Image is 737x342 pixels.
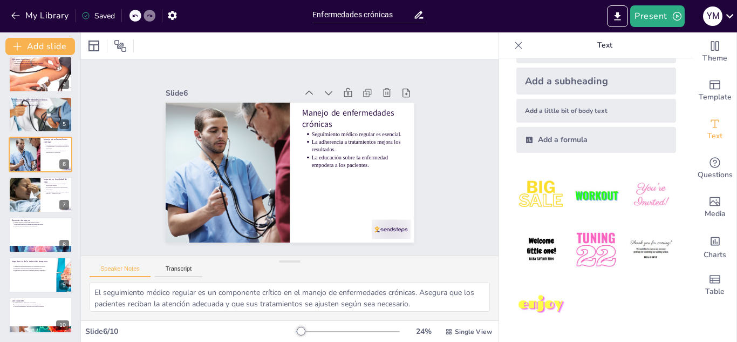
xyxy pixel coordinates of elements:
div: Add images, graphics, shapes or video [693,188,736,227]
p: Controlar el estrés es esencial para la salud. [14,104,69,106]
textarea: El seguimiento médico regular es un componente crítico en el manejo de enfermedades crónicas. Ase... [90,282,490,312]
span: Table [705,286,725,298]
div: 8 [9,217,72,253]
p: La prevención y detección son claves. [14,301,69,304]
div: 4 [9,56,72,92]
p: La educación sobre la enfermedad empodera a los pacientes. [312,153,402,169]
p: La adherencia a tratamientos mejora los resultados. [312,138,402,154]
div: Add text boxes [693,110,736,149]
input: Insert title [312,7,413,23]
p: Cambios en el peso pueden ser indicativos de problemas de salud. [14,64,69,66]
button: Speaker Notes [90,265,151,277]
p: El manejo adecuado mejora la calidad de vida. [14,303,69,305]
div: Layout [85,37,103,55]
p: Seguimiento médico regular es esencial. [46,144,69,146]
div: 5 [59,119,69,129]
p: Manejo de enfermedades crónicas [302,107,401,130]
p: Los síntomas incluyen fatiga y dolor. [14,61,69,63]
p: La dieta equilibrada y el ejercicio son fundamentales. [14,103,69,105]
button: Export to PowerPoint [607,5,628,27]
div: 9 [9,257,72,293]
div: Get real-time input from your audience [693,149,736,188]
p: Abordar aspectos físicos y emocionales mejora la calidad de vida. [46,191,69,195]
span: Media [705,208,726,220]
span: Position [114,39,127,52]
img: 3.jpeg [626,170,676,220]
p: Servicios de salud mental son esenciales. [14,225,69,227]
button: Present [630,5,684,27]
div: Add ready made slides [693,71,736,110]
div: Add charts and graphs [693,227,736,266]
span: Questions [698,169,733,181]
div: 4 [59,79,69,89]
p: La educación sobre la enfermedad empodera a los pacientes. [46,150,69,153]
p: La dificultad para respirar es un síntoma alarmante. [14,62,69,64]
p: Importancia de la detección temprana [12,260,53,263]
p: La adherencia a tratamientos mejora los resultados. [46,146,69,150]
p: Programas de educación fomentan chequeos regulares. [14,270,53,272]
p: La concientización es esencial para la salud pública. [14,305,69,307]
div: Add a formula [516,127,676,153]
div: 10 [56,320,69,330]
button: Transcript [155,265,203,277]
div: Add a little bit of body text [516,99,676,123]
span: Theme [702,52,727,64]
div: 8 [59,240,69,250]
div: Saved [81,11,115,21]
div: 6 [9,137,72,172]
p: Text [527,32,683,58]
p: Síntomas comunes [12,58,69,61]
p: Mantener un estilo de vida saludable es clave. [14,100,69,103]
span: Single View [455,327,492,336]
div: 6 [59,159,69,169]
div: 7 [59,200,69,210]
div: Change the overall theme [693,32,736,71]
img: 1.jpeg [516,170,567,220]
div: Y M [703,6,722,26]
button: My Library [8,7,73,24]
button: Y M [703,5,722,27]
img: 4.jpeg [516,225,567,275]
div: Add a table [693,266,736,305]
div: Add a subheading [516,68,676,95]
div: 9 [59,280,69,290]
div: 10 [9,297,72,333]
img: 6.jpeg [626,225,676,275]
p: La detección temprana mejora los resultados de salud. [14,265,53,267]
span: Template [699,91,732,103]
span: Text [707,130,722,142]
p: Seguimiento médico regular es esencial. [312,130,402,138]
p: Prevención de enfermedades crónicas [12,98,69,101]
p: Manejo de enfermedades crónicas [44,138,69,144]
img: 5.jpeg [571,225,621,275]
p: Exámenes de salud regulares son fundamentales. [14,267,53,270]
p: Programas educativos brindan información valiosa. [14,223,69,225]
div: Slide 6 / 10 [85,326,296,337]
p: Las enfermedades crónicas limitan actividades diarias. [46,183,69,186]
button: Add slide [5,38,75,55]
div: 24 % [411,326,436,337]
p: El bienestar emocional es igualmente importante. [46,187,69,191]
img: 7.jpeg [516,280,567,330]
span: Charts [704,249,726,261]
div: 5 [9,97,72,132]
p: Impacto en la calidad de vida [44,178,69,184]
p: Grupos de apoyo ofrecen un espacio seguro. [14,221,69,223]
img: 2.jpeg [571,170,621,220]
div: 7 [9,177,72,212]
div: Slide 6 [166,88,297,98]
p: Recursos de apoyo [12,218,69,222]
p: Conclusiones [12,299,69,302]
